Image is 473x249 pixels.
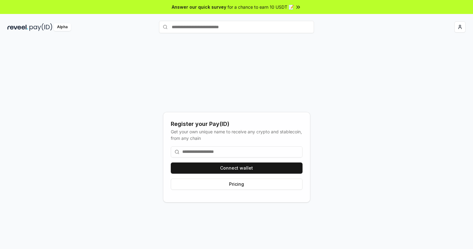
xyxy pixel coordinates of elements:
img: reveel_dark [7,23,28,31]
img: pay_id [29,23,52,31]
span: Answer our quick survey [172,4,226,10]
div: Register your Pay(ID) [171,120,303,128]
div: Alpha [54,23,71,31]
button: Pricing [171,179,303,190]
span: for a chance to earn 10 USDT 📝 [228,4,294,10]
div: Get your own unique name to receive any crypto and stablecoin, from any chain [171,128,303,141]
button: Connect wallet [171,162,303,174]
